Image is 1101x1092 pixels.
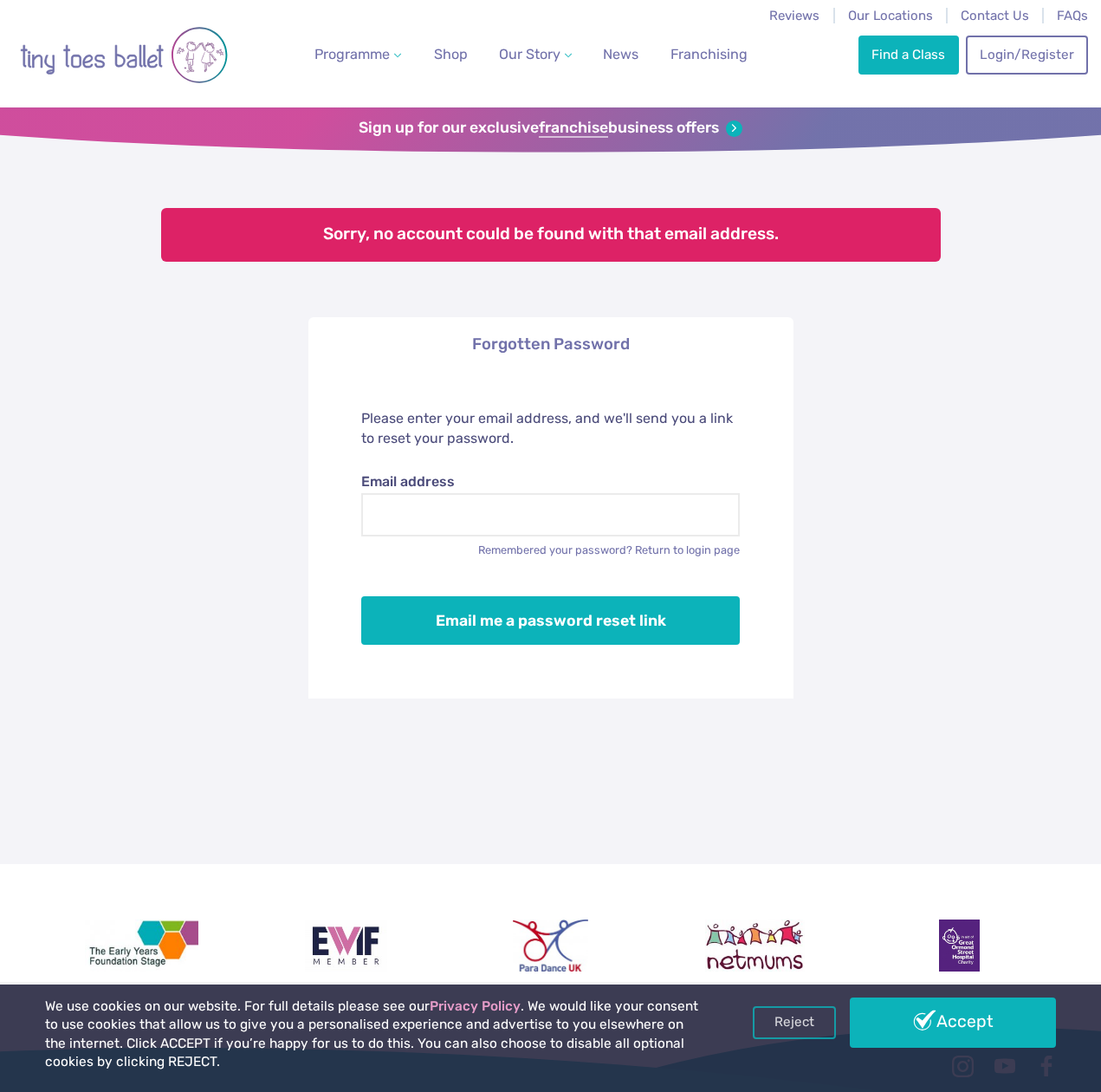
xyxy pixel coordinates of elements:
a: Reviews [769,8,819,23]
img: tiny toes ballet [20,11,228,99]
button: Email me a password reset link [361,596,740,645]
a: Login/Register [966,36,1087,74]
a: Contact Us [961,8,1029,23]
a: Privacy Policy [430,998,521,1014]
a: Franchising [664,37,755,72]
span: Shop [434,46,468,62]
span: Programme [314,46,390,62]
a: Shop [427,37,475,72]
strong: franchise [539,119,608,138]
div: Sorry, no account could be found with that email address. [161,208,941,262]
a: Sign up for our exclusivefranchisebusiness offers [359,119,742,138]
p: Please enter your email address, and we'll send you a link to reset your password. [361,409,740,448]
a: Our Locations [848,8,933,23]
a: Accept [850,998,1056,1048]
a: FAQs [1057,8,1088,23]
a: Remembered your password? Return to login page [478,543,740,556]
span: Our Story [499,46,560,62]
img: The Early Years Foundation Stage [85,920,199,972]
a: News [596,37,645,72]
span: News [603,46,638,62]
img: Encouraging Women Into Franchising [305,920,387,972]
span: Franchising [670,46,748,62]
a: Find a Class [858,36,959,74]
label: Email address [361,472,740,491]
p: We use cookies on our website. For full details please see our . We would like your consent to us... [45,998,702,1072]
a: Programme [308,37,408,72]
a: Our Story [492,37,579,72]
a: Reject [753,1006,836,1039]
img: Para Dance UK [513,920,587,972]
